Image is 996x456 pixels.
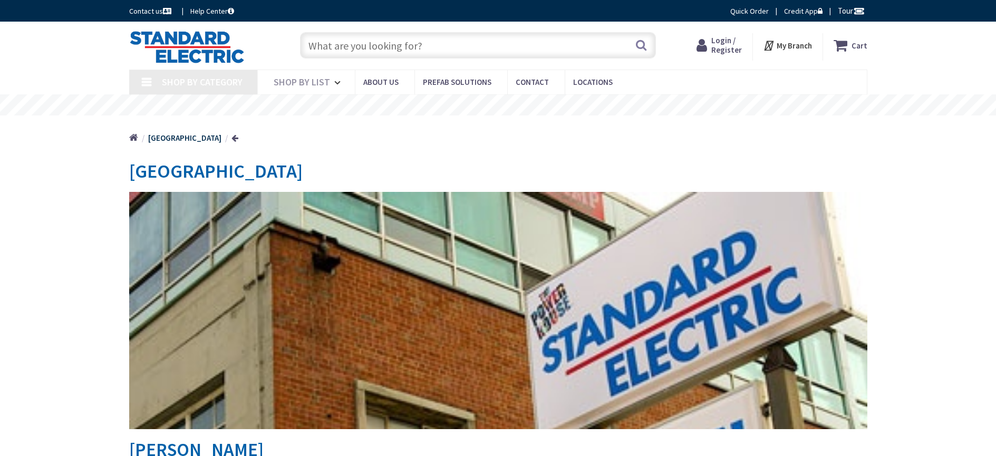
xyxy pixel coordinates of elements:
[763,36,812,55] div: My Branch
[190,6,234,16] a: Help Center
[516,77,549,87] span: Contact
[838,6,865,16] span: Tour
[777,41,812,51] strong: My Branch
[423,77,491,87] span: Prefab Solutions
[129,31,245,63] img: Standard Electric
[784,6,823,16] a: Credit App
[363,77,399,87] span: About Us
[573,77,613,87] span: Locations
[332,100,688,112] rs-layer: [MEDICAL_DATA]: Our Commitment to Our Employees and Customers
[274,76,330,88] span: Shop By List
[162,76,243,88] span: Shop By Category
[834,36,867,55] a: Cart
[300,32,656,59] input: What are you looking for?
[730,6,769,16] a: Quick Order
[129,159,303,183] span: [GEOGRAPHIC_DATA]
[129,6,173,16] a: Contact us
[852,36,867,55] strong: Cart
[711,35,742,55] span: Login / Register
[148,133,221,143] strong: [GEOGRAPHIC_DATA]
[697,36,742,55] a: Login / Register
